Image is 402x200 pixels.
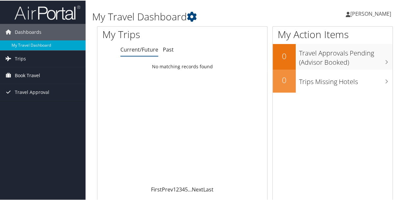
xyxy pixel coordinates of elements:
a: Prev [162,185,173,192]
span: [PERSON_NAME] [350,10,391,17]
a: 2 [176,185,179,192]
h1: My Travel Dashboard [92,9,296,23]
a: 3 [179,185,182,192]
a: Past [163,45,174,53]
h3: Trips Missing Hotels [299,73,392,86]
h1: My Action Items [273,27,392,41]
a: First [151,185,162,192]
h2: 0 [273,50,296,61]
a: 4 [182,185,185,192]
span: Trips [15,50,26,66]
span: Travel Approval [15,83,49,100]
a: 0Travel Approvals Pending (Advisor Booked) [273,43,392,69]
h1: My Trips [102,27,191,41]
a: 1 [173,185,176,192]
span: Dashboards [15,23,41,40]
h2: 0 [273,74,296,85]
span: Book Travel [15,67,40,83]
a: 5 [185,185,188,192]
a: Last [203,185,214,192]
span: … [188,185,192,192]
h3: Travel Approvals Pending (Advisor Booked) [299,45,392,66]
a: [PERSON_NAME] [346,3,398,23]
a: Next [192,185,203,192]
img: airportal-logo.png [14,4,80,20]
a: Current/Future [120,45,158,53]
td: No matching records found [97,60,267,72]
a: 0Trips Missing Hotels [273,69,392,92]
